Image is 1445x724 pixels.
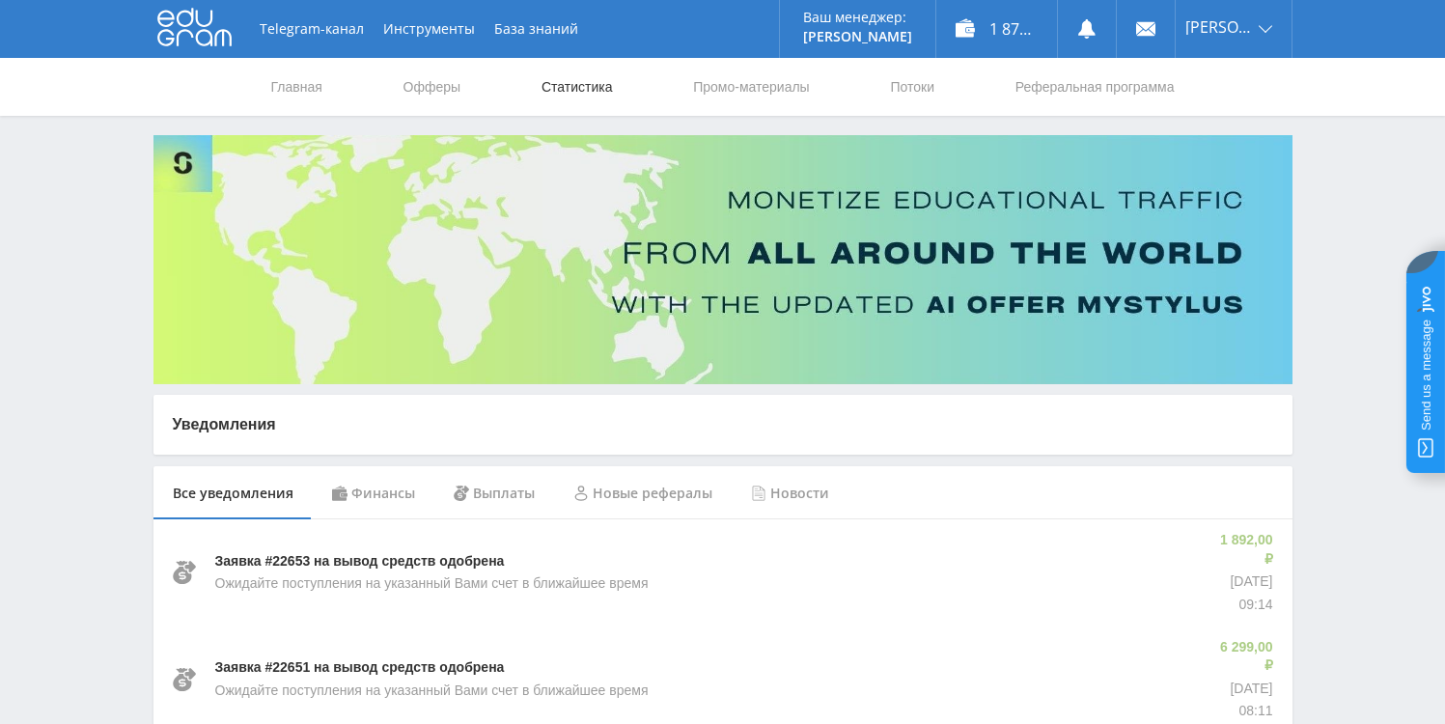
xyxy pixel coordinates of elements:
[153,466,313,520] div: Все уведомления
[1216,596,1272,615] p: 09:14
[434,466,554,520] div: Выплаты
[313,466,434,520] div: Финансы
[215,552,505,571] p: Заявка #22653 на вывод средств одобрена
[402,58,463,116] a: Офферы
[540,58,615,116] a: Статистика
[1216,531,1272,569] p: 1 892,00 ₽
[153,135,1292,384] img: Banner
[1185,19,1253,35] span: [PERSON_NAME]
[803,29,912,44] p: [PERSON_NAME]
[215,682,649,701] p: Ожидайте поступления на указанный Вами счет в ближайшее время
[1216,702,1272,721] p: 08:11
[888,58,936,116] a: Потоки
[1216,680,1272,699] p: [DATE]
[1216,638,1272,676] p: 6 299,00 ₽
[691,58,811,116] a: Промо-материалы
[803,10,912,25] p: Ваш менеджер:
[732,466,848,520] div: Новости
[173,414,1273,435] p: Уведомления
[269,58,324,116] a: Главная
[554,466,732,520] div: Новые рефералы
[215,658,505,678] p: Заявка #22651 на вывод средств одобрена
[215,574,649,594] p: Ожидайте поступления на указанный Вами счет в ближайшее время
[1216,572,1272,592] p: [DATE]
[1014,58,1177,116] a: Реферальная программа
